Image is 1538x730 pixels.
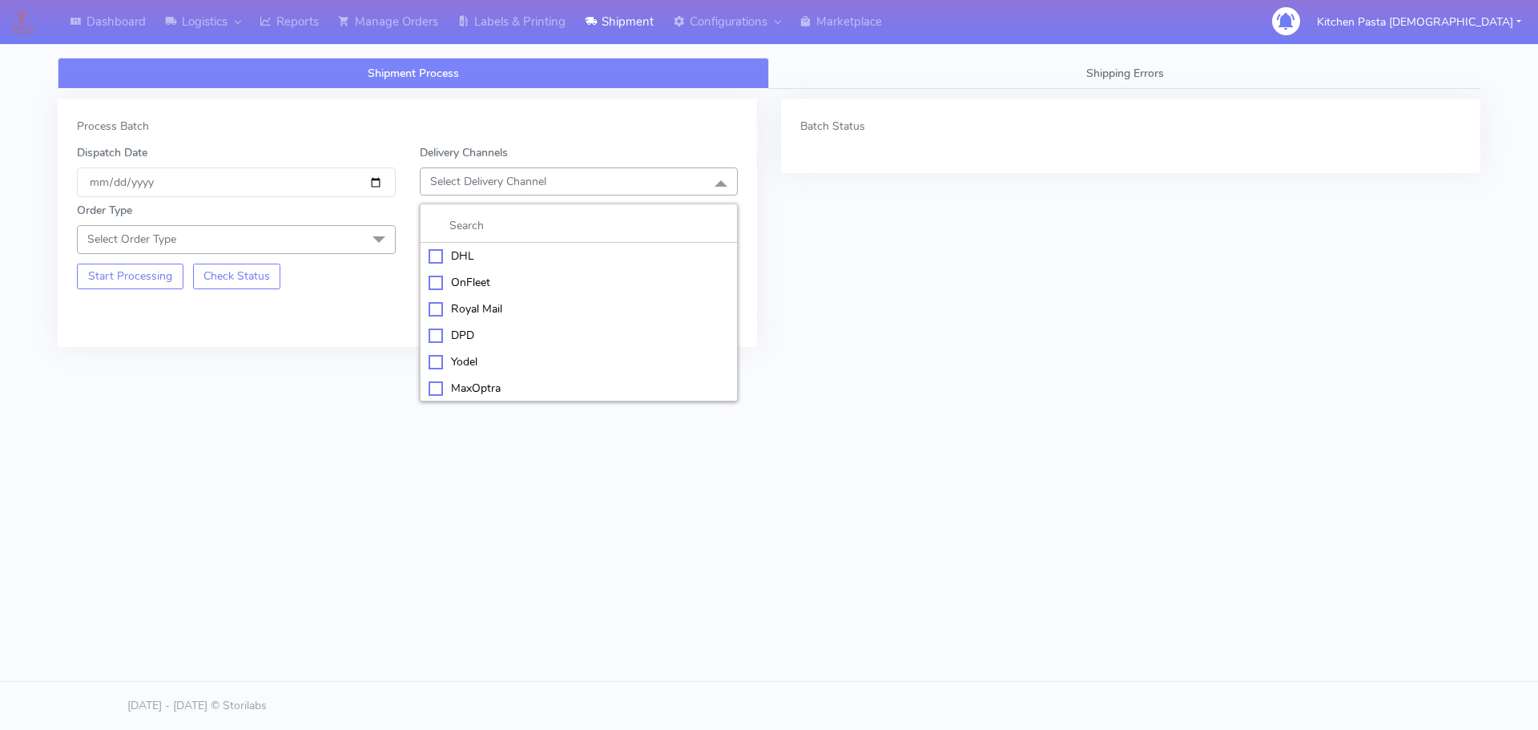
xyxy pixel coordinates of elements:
button: Start Processing [77,264,183,289]
label: Order Type [77,202,132,219]
div: MaxOptra [429,380,730,397]
div: Batch Status [800,118,1461,135]
label: Delivery Channels [420,144,508,161]
div: Process Batch [77,118,738,135]
label: Dispatch Date [77,144,147,161]
input: multiselect-search [429,217,730,234]
button: Check Status [193,264,281,289]
div: DPD [429,327,730,344]
span: Shipment Process [368,66,459,81]
span: Select Delivery Channel [430,174,546,189]
ul: Tabs [58,58,1480,89]
div: DHL [429,248,730,264]
button: Kitchen Pasta [DEMOGRAPHIC_DATA] [1305,6,1533,38]
div: OnFleet [429,274,730,291]
div: Yodel [429,353,730,370]
div: Royal Mail [429,300,730,317]
span: Select Order Type [87,232,176,247]
span: Shipping Errors [1086,66,1164,81]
